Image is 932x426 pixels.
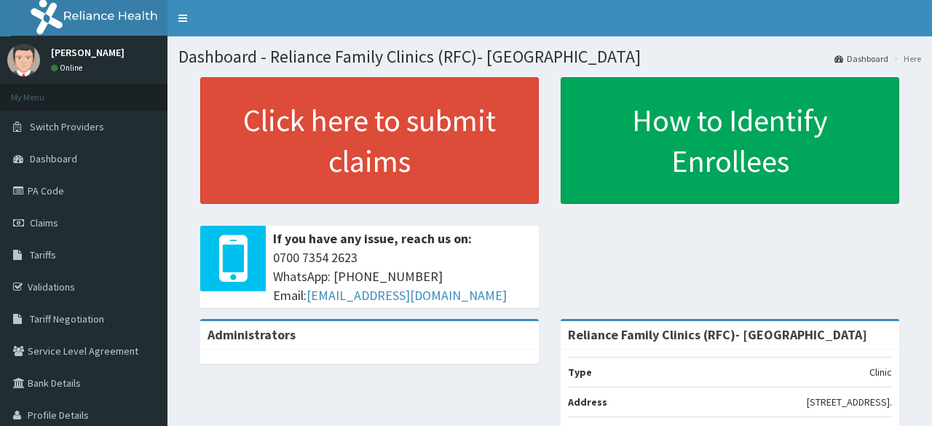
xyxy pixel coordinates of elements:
a: Dashboard [834,52,888,65]
b: Administrators [208,326,296,343]
a: How to Identify Enrollees [561,77,899,204]
span: Dashboard [30,152,77,165]
img: User Image [7,44,40,76]
b: Type [568,366,592,379]
b: Address [568,395,607,409]
span: Claims [30,216,58,229]
span: Tariffs [30,248,56,261]
p: [STREET_ADDRESS]. [807,395,892,409]
span: Tariff Negotiation [30,312,104,326]
a: Click here to submit claims [200,77,539,204]
span: 0700 7354 2623 WhatsApp: [PHONE_NUMBER] Email: [273,248,532,304]
p: [PERSON_NAME] [51,47,125,58]
span: Switch Providers [30,120,104,133]
a: [EMAIL_ADDRESS][DOMAIN_NAME] [307,287,507,304]
h1: Dashboard - Reliance Family Clinics (RFC)- [GEOGRAPHIC_DATA] [178,47,921,66]
b: If you have any issue, reach us on: [273,230,472,247]
a: Online [51,63,86,73]
li: Here [890,52,921,65]
p: Clinic [869,365,892,379]
strong: Reliance Family Clinics (RFC)- [GEOGRAPHIC_DATA] [568,326,867,343]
